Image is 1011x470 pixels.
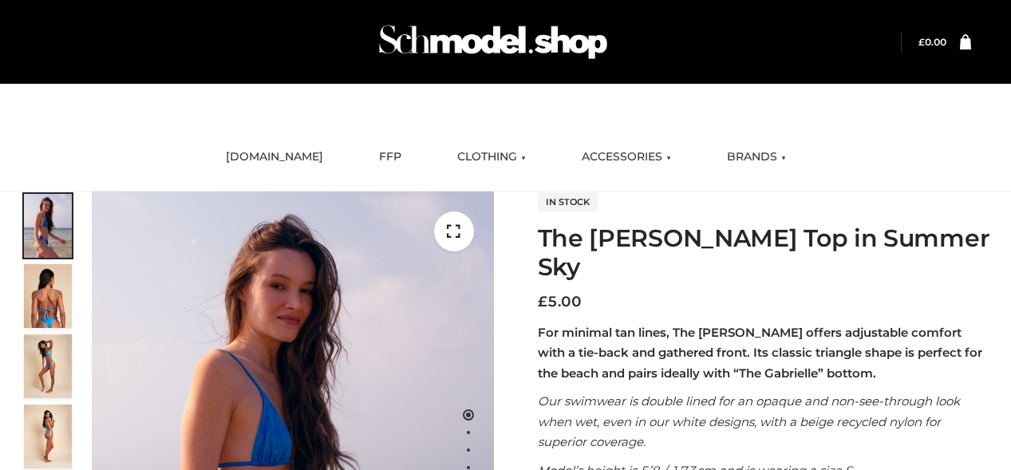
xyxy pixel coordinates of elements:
em: Our swimwear is double lined for an opaque and non-see-through look when wet, even in our white d... [538,393,960,449]
img: 5.Alex-top_CN-1-1_1-1.jpg [24,264,72,328]
bdi: 0.00 [918,36,946,48]
bdi: 5.00 [538,293,582,310]
a: CLOTHING [445,140,538,175]
a: ACCESSORIES [570,140,683,175]
span: £ [918,36,925,48]
h1: The [PERSON_NAME] Top in Summer Sky [538,224,992,282]
strong: For minimal tan lines, The [PERSON_NAME] offers adjustable comfort with a tie-back and gathered f... [538,325,982,381]
img: 4.Alex-top_CN-1-1-2.jpg [24,334,72,398]
a: FFP [367,140,413,175]
a: BRANDS [715,140,798,175]
img: 3.Alex-top_CN-1-1-2.jpg [24,405,72,468]
img: 1.Alex-top_SS-1_4464b1e7-c2c9-4e4b-a62c-58381cd673c0-1.jpg [24,194,72,258]
span: £ [538,293,547,310]
a: £0.00 [918,36,946,48]
a: [DOMAIN_NAME] [214,140,335,175]
span: In stock [538,192,598,211]
img: Schmodel Admin 964 [373,10,613,73]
